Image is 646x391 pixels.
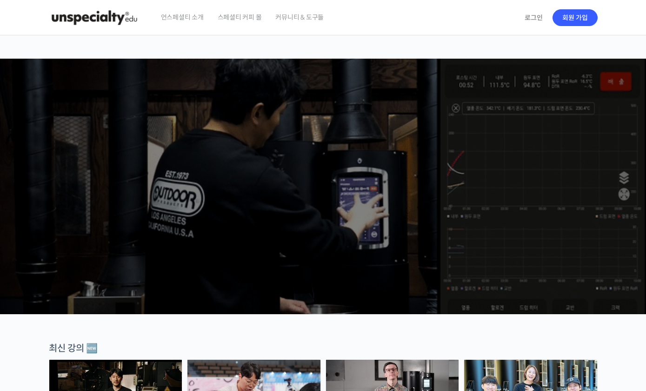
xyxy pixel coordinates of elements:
[9,142,637,189] p: [PERSON_NAME]을 다하는 당신을 위해, 최고와 함께 만든 커피 클래스
[49,342,598,355] div: 최신 강의 🆕
[9,194,637,207] p: 시간과 장소에 구애받지 않고, 검증된 커리큘럼으로
[519,7,548,28] a: 로그인
[553,9,598,26] a: 회원 가입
